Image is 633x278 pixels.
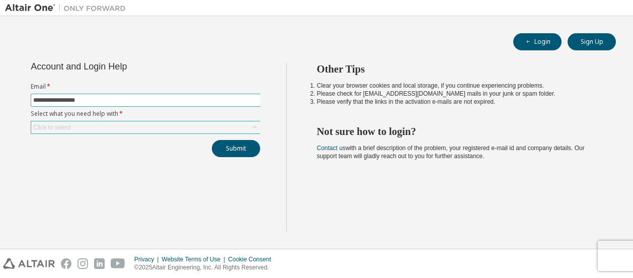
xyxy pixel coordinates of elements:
div: Website Terms of Use [162,255,228,263]
label: Select what you need help with [31,110,261,118]
img: altair_logo.svg [3,258,55,269]
li: Please verify that the links in the activation e-mails are not expired. [317,98,598,106]
img: Altair One [5,3,131,13]
h2: Other Tips [317,62,598,76]
button: Sign Up [568,33,616,50]
img: linkedin.svg [94,258,105,269]
p: © 2025 Altair Engineering, Inc. All Rights Reserved. [134,263,277,272]
h2: Not sure how to login? [317,125,598,138]
button: Login [513,33,562,50]
span: with a brief description of the problem, your registered e-mail id and company details. Our suppo... [317,145,585,160]
div: Privacy [134,255,162,263]
img: youtube.svg [111,258,125,269]
div: Click to select [33,123,70,131]
img: facebook.svg [61,258,71,269]
img: instagram.svg [77,258,88,269]
a: Contact us [317,145,346,152]
li: Clear your browser cookies and local storage, if you continue experiencing problems. [317,82,598,90]
div: Account and Login Help [31,62,214,71]
button: Submit [212,140,260,157]
div: Click to select [31,121,260,133]
div: Cookie Consent [228,255,277,263]
label: Email [31,83,261,91]
li: Please check for [EMAIL_ADDRESS][DOMAIN_NAME] mails in your junk or spam folder. [317,90,598,98]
